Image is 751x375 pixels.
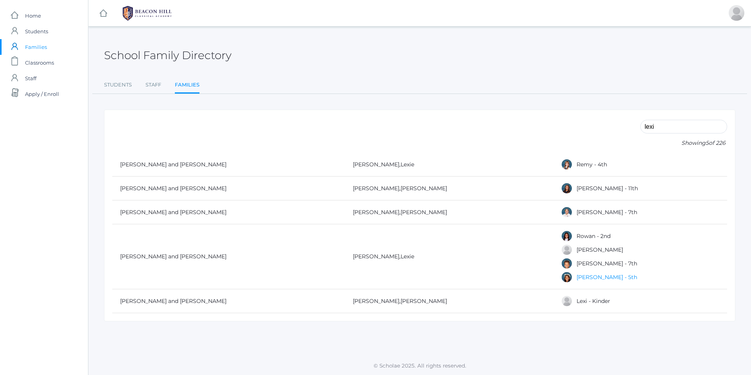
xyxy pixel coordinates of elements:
[353,253,399,260] a: [PERSON_NAME]
[345,200,553,224] td: ,
[640,120,727,133] input: Filter by name
[561,159,573,170] div: Remy Evans
[561,230,573,242] div: Rowan Haynes
[175,77,199,94] a: Families
[118,4,176,23] img: 1_BHCALogos-05.png
[561,206,573,218] div: Alexis Fukutomi
[640,139,727,147] p: Showing of 226
[345,224,553,289] td: ,
[577,209,637,216] a: [PERSON_NAME] - 7th
[353,297,399,305] a: [PERSON_NAME]
[577,260,637,267] a: [PERSON_NAME] - 7th
[353,185,399,192] a: [PERSON_NAME]
[146,77,161,93] a: Staff
[25,39,47,55] span: Families
[25,8,41,23] span: Home
[401,185,447,192] a: [PERSON_NAME]
[25,55,54,70] span: Classrooms
[120,253,226,260] a: [PERSON_NAME] and [PERSON_NAME]
[401,209,447,216] a: [PERSON_NAME]
[561,271,573,283] div: Ezra Haynes
[577,274,637,281] a: [PERSON_NAME] - 5th
[577,297,610,305] a: Lexi - Kinder
[706,139,709,146] span: 5
[577,161,607,168] a: Remy - 4th
[401,161,414,168] a: Lexie
[120,297,226,305] a: [PERSON_NAME] and [PERSON_NAME]
[104,49,232,61] h2: School Family Directory
[577,185,638,192] a: [PERSON_NAME] - 11th
[577,246,623,253] a: [PERSON_NAME]
[401,297,447,305] a: [PERSON_NAME]
[25,23,48,39] span: Students
[577,233,611,240] a: Rowan - 2nd
[104,77,132,93] a: Students
[345,153,553,177] td: ,
[561,182,573,194] div: Alexis Finfrock
[120,185,226,192] a: [PERSON_NAME] and [PERSON_NAME]
[561,244,573,256] div: Stone Haynes
[561,258,573,269] div: Hendrix Haynes
[88,362,751,370] p: © Scholae 2025. All rights reserved.
[120,209,226,216] a: [PERSON_NAME] and [PERSON_NAME]
[561,295,573,307] div: Lexi Judy
[353,161,399,168] a: [PERSON_NAME]
[120,161,226,168] a: [PERSON_NAME] and [PERSON_NAME]
[345,177,553,200] td: ,
[353,209,399,216] a: [PERSON_NAME]
[25,86,59,102] span: Apply / Enroll
[345,289,553,313] td: ,
[401,253,414,260] a: Lexie
[729,5,744,21] div: Peter Dishchekenian
[25,70,36,86] span: Staff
